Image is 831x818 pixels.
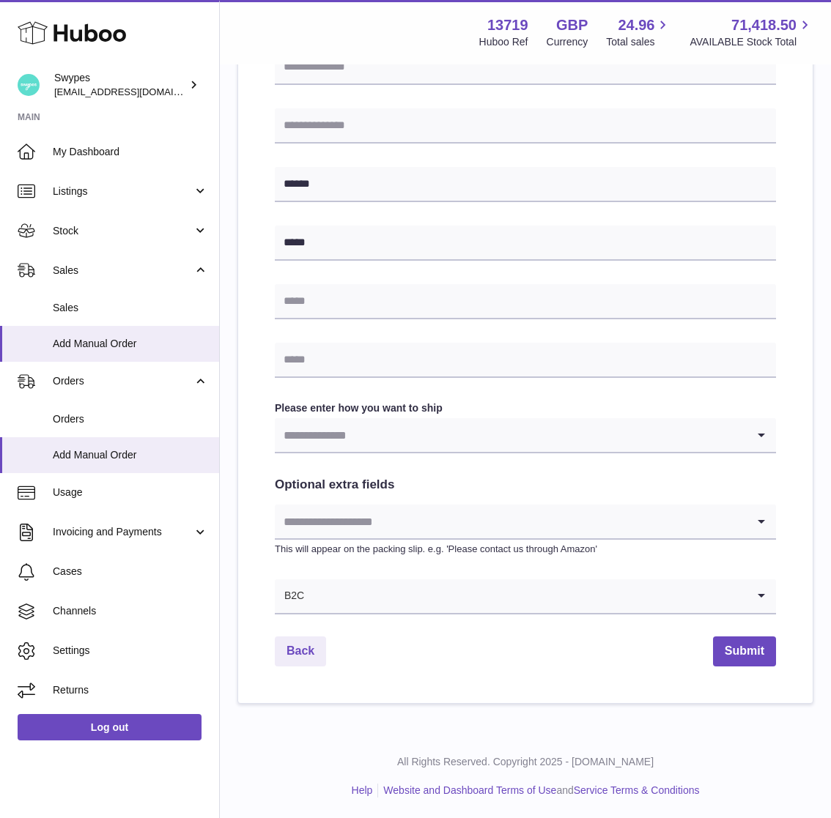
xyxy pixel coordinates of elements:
[690,35,813,49] span: AVAILABLE Stock Total
[232,755,819,769] p: All Rights Reserved. Copyright 2025 - [DOMAIN_NAME]
[618,15,654,35] span: 24.96
[690,15,813,49] a: 71,418.50 AVAILABLE Stock Total
[275,401,776,415] label: Please enter how you want to ship
[54,71,186,99] div: Swypes
[606,15,671,49] a: 24.96 Total sales
[53,337,208,351] span: Add Manual Order
[479,35,528,49] div: Huboo Ref
[275,579,305,613] span: B2C
[275,579,776,614] div: Search for option
[352,784,373,796] a: Help
[53,145,208,159] span: My Dashboard
[275,543,776,556] p: This will appear on the packing slip. e.g. 'Please contact us through Amazon'
[731,15,797,35] span: 71,418.50
[53,301,208,315] span: Sales
[18,714,202,740] a: Log out
[275,418,776,453] div: Search for option
[547,35,588,49] div: Currency
[556,15,588,35] strong: GBP
[53,683,208,697] span: Returns
[53,604,208,618] span: Channels
[275,505,747,538] input: Search for option
[53,448,208,462] span: Add Manual Order
[53,224,193,238] span: Stock
[574,784,700,796] a: Service Terms & Conditions
[378,784,699,797] li: and
[53,185,193,198] span: Listings
[487,15,528,35] strong: 13719
[53,486,208,499] span: Usage
[53,412,208,426] span: Orders
[275,505,776,540] div: Search for option
[53,565,208,579] span: Cases
[383,784,556,796] a: Website and Dashboard Terms of Use
[606,35,671,49] span: Total sales
[53,264,193,278] span: Sales
[18,74,40,96] img: hello@swypes.co.uk
[275,636,326,666] a: Back
[305,579,747,613] input: Search for option
[275,477,776,494] h2: Optional extra fields
[275,418,747,452] input: Search for option
[53,374,193,388] span: Orders
[713,636,776,666] button: Submit
[54,86,215,97] span: [EMAIL_ADDRESS][DOMAIN_NAME]
[53,525,193,539] span: Invoicing and Payments
[53,644,208,658] span: Settings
